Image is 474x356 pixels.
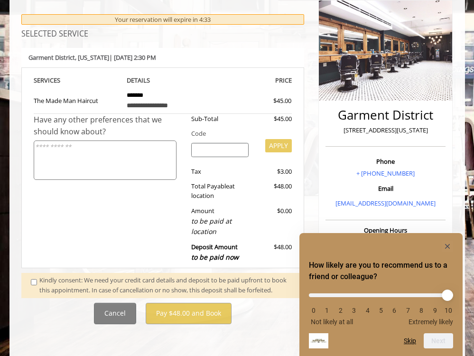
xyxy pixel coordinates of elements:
b: Garment District | [DATE] 2:30 PM [28,53,156,62]
button: Skip [404,337,416,345]
button: Next question [424,333,453,348]
li: 7 [403,307,413,314]
span: Not likely at all [311,318,353,326]
div: to be paid at location [191,216,249,237]
span: , [US_STATE] [75,53,109,62]
div: $48.00 [256,181,292,201]
li: 8 [417,307,426,314]
h3: Opening Hours [325,227,446,234]
th: DETAILS [120,75,206,86]
div: How likely are you to recommend us to a friend or colleague? Select an option from 0 to 10, with ... [309,286,453,326]
td: The Made Man Haircut [34,86,120,114]
li: 3 [349,307,359,314]
div: How likely are you to recommend us to a friend or colleague? Select an option from 0 to 10, with ... [309,241,453,348]
li: 5 [376,307,386,314]
li: 6 [390,307,399,314]
div: Your reservation will expire in 4:33 [21,14,305,25]
div: Kindly consent: We need your credit card details and deposit to be paid upfront to book this appo... [39,275,295,295]
span: S [57,76,60,84]
div: Sub-Total [184,114,256,124]
button: APPLY [265,139,292,152]
div: Amount [184,206,256,237]
li: 9 [430,307,440,314]
li: 4 [363,307,372,314]
li: 0 [309,307,318,314]
button: Pay $48.00 and Book [146,303,232,324]
h2: How likely are you to recommend us to a friend or colleague? Select an option from 0 to 10, with ... [309,260,453,282]
h3: Email [328,185,443,192]
h3: SELECTED SERVICE [21,30,305,38]
div: $48.00 [256,242,292,262]
div: Tax [184,167,256,177]
p: [STREET_ADDRESS][US_STATE] [328,125,443,135]
li: 10 [444,307,453,314]
span: Extremely likely [409,318,453,326]
button: Cancel [94,303,136,324]
li: 2 [336,307,345,314]
b: Deposit Amount [191,243,239,262]
a: [EMAIL_ADDRESS][DOMAIN_NAME] [335,199,436,207]
th: PRICE [206,75,292,86]
div: Code [184,129,292,139]
li: 1 [322,307,332,314]
a: + [PHONE_NUMBER] [356,169,415,178]
div: $45.00 [249,96,291,106]
button: Hide survey [442,241,453,252]
h3: Phone [328,158,443,165]
th: SERVICE [34,75,120,86]
div: $3.00 [256,167,292,177]
div: $0.00 [256,206,292,237]
div: Have any other preferences that we should know about? [34,114,185,138]
span: to be paid now [191,253,239,262]
h2: Garment District [328,108,443,122]
div: $45.00 [256,114,292,124]
div: Total Payable [184,181,256,201]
